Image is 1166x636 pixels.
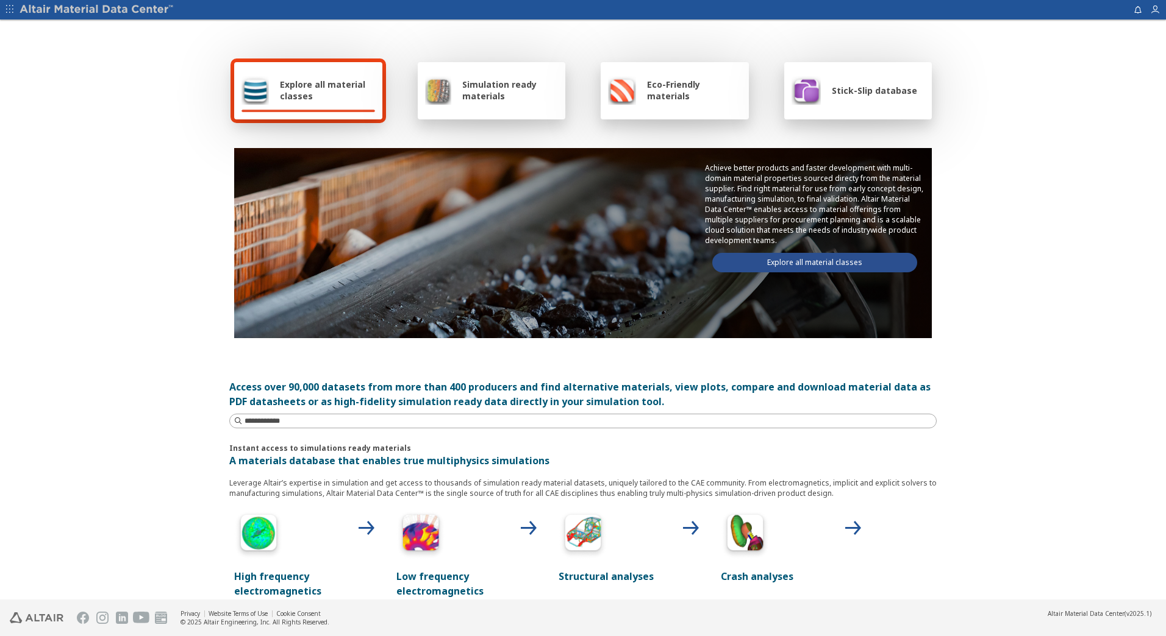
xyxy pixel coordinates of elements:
p: High frequency electromagnetics [234,569,381,598]
span: Explore all material classes [280,79,375,102]
a: Website Terms of Use [209,609,268,618]
p: Structural analyses [559,569,705,584]
p: A materials database that enables true multiphysics simulations [229,453,937,468]
span: Stick-Slip database [832,85,917,96]
img: Altair Material Data Center [20,4,175,16]
img: Crash Analyses Icon [721,511,770,559]
p: Low frequency electromagnetics [396,569,543,598]
img: Simulation ready materials [425,76,451,105]
a: Cookie Consent [276,609,321,618]
div: (v2025.1) [1048,609,1151,618]
img: Altair Engineering [10,612,63,623]
span: Altair Material Data Center [1048,609,1125,618]
span: Simulation ready materials [462,79,558,102]
img: Eco-Friendly materials [608,76,636,105]
a: Privacy [181,609,200,618]
div: Access over 90,000 datasets from more than 400 producers and find alternative materials, view plo... [229,380,937,409]
p: Leverage Altair’s expertise in simulation and get access to thousands of simulation ready materia... [229,478,937,498]
span: Eco-Friendly materials [647,79,741,102]
img: Structural Analyses Icon [559,511,607,559]
img: Stick-Slip database [792,76,821,105]
p: Crash analyses [721,569,867,584]
img: Explore all material classes [241,76,269,105]
div: © 2025 Altair Engineering, Inc. All Rights Reserved. [181,618,329,626]
img: High Frequency Icon [234,511,283,559]
img: Low Frequency Icon [396,511,445,559]
a: Explore all material classes [712,253,917,272]
p: Achieve better products and faster development with multi-domain material properties sourced dire... [705,163,925,246]
p: Instant access to simulations ready materials [229,443,937,453]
